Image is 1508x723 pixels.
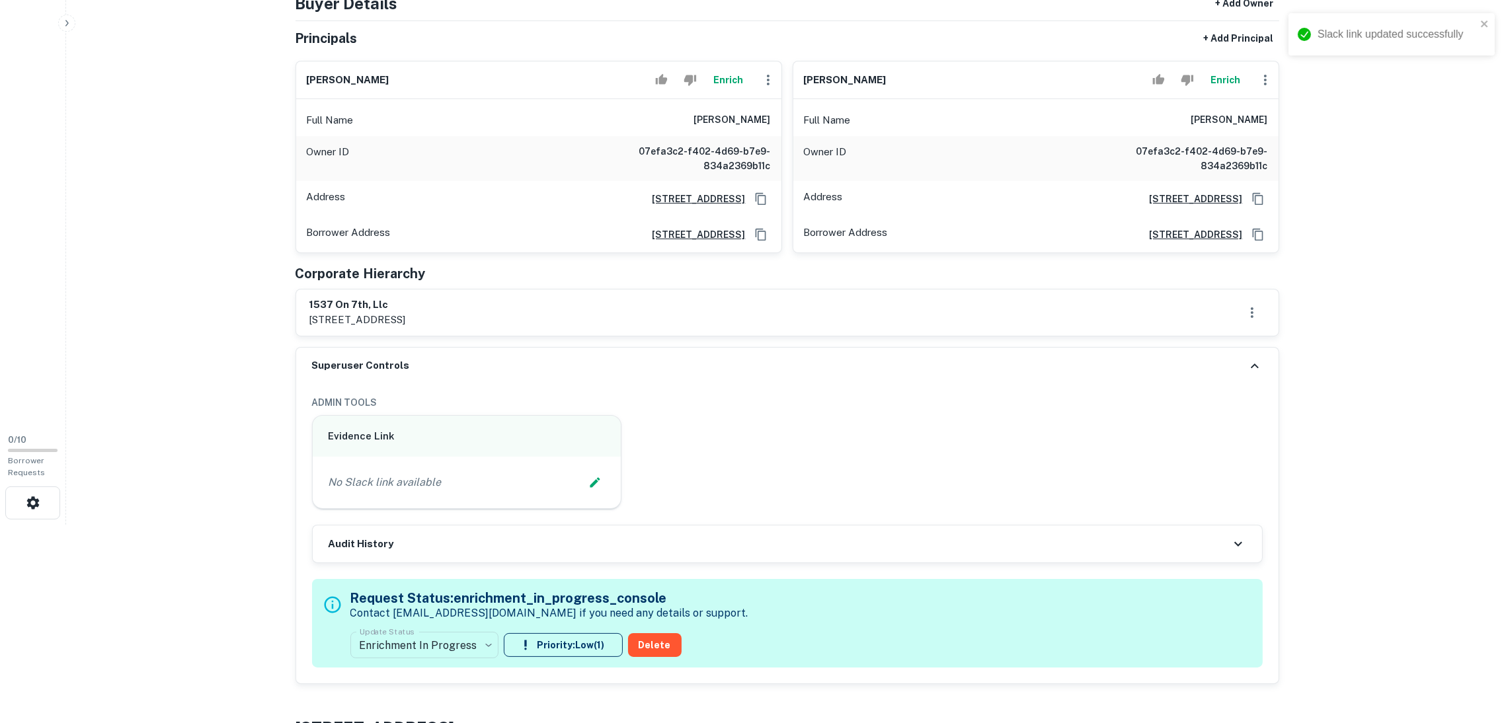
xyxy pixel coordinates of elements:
[1139,192,1243,206] a: [STREET_ADDRESS]
[329,475,442,490] p: No Slack link available
[360,626,415,637] label: Update Status
[1147,67,1170,93] button: Accept
[707,67,750,93] button: Enrich
[329,429,606,444] h6: Evidence Link
[307,189,346,209] p: Address
[1248,189,1268,209] button: Copy Address
[628,633,682,657] button: Delete
[350,588,748,608] h5: Request Status: enrichment_in_progress_console
[642,192,746,206] a: [STREET_ADDRESS]
[612,144,771,173] h6: 07efa3c2-f402-4d69-b7e9-834a2369b11c
[504,633,623,657] button: Priority:Low(1)
[312,395,1263,410] h6: ADMIN TOOLS
[804,144,847,173] p: Owner ID
[296,28,358,48] h5: Principals
[1139,227,1243,242] a: [STREET_ADDRESS]
[1109,144,1268,173] h6: 07efa3c2-f402-4d69-b7e9-834a2369b11c
[8,456,45,477] span: Borrower Requests
[307,225,391,245] p: Borrower Address
[1191,112,1268,128] h6: [PERSON_NAME]
[307,112,354,128] p: Full Name
[804,112,851,128] p: Full Name
[650,67,673,93] button: Accept
[1480,19,1489,31] button: close
[678,67,701,93] button: Reject
[1318,26,1476,42] div: Slack link updated successfully
[751,225,771,245] button: Copy Address
[1205,67,1247,93] button: Enrich
[585,473,605,492] button: Edit Slack Link
[1248,225,1268,245] button: Copy Address
[804,73,887,88] h6: [PERSON_NAME]
[1199,26,1279,50] button: + Add Principal
[642,227,746,242] a: [STREET_ADDRESS]
[804,225,888,245] p: Borrower Address
[329,537,394,552] h6: Audit History
[296,264,426,284] h5: Corporate Hierarchy
[1442,617,1508,681] iframe: Chat Widget
[350,605,748,621] p: Contact [EMAIL_ADDRESS][DOMAIN_NAME] if you need any details or support.
[307,73,389,88] h6: [PERSON_NAME]
[307,144,350,173] p: Owner ID
[804,189,843,209] p: Address
[8,435,26,445] span: 0 / 10
[309,297,406,313] h6: 1537 on 7th, llc
[350,627,498,664] div: Enrichment In Progress
[694,112,771,128] h6: [PERSON_NAME]
[312,358,410,373] h6: Superuser Controls
[1175,67,1199,93] button: Reject
[309,312,406,328] p: [STREET_ADDRESS]
[751,189,771,209] button: Copy Address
